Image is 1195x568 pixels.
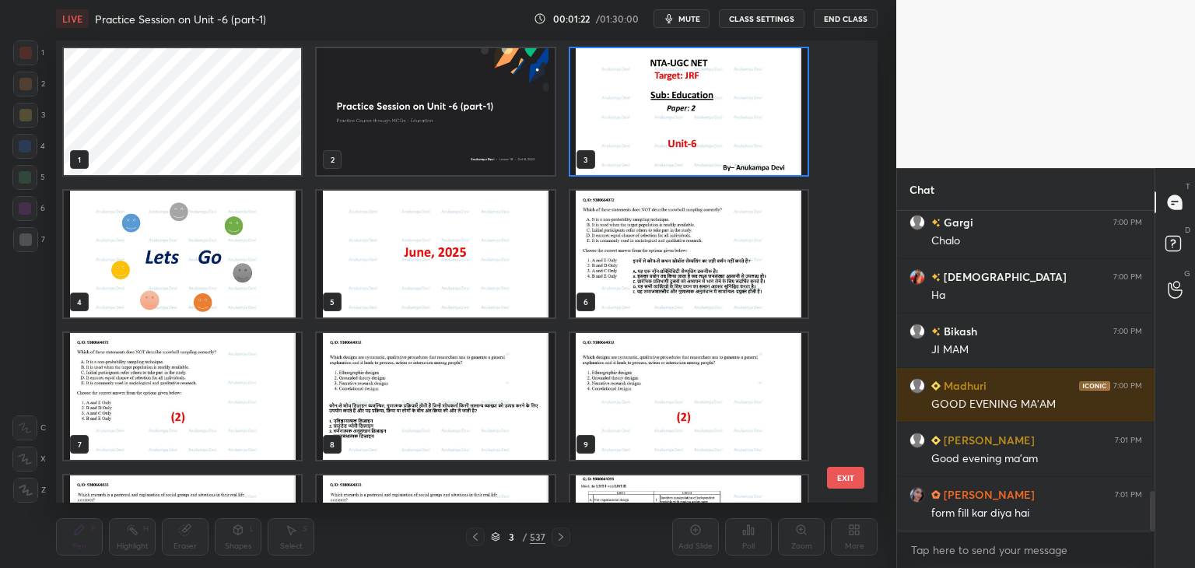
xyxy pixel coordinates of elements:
div: 3 [503,532,519,542]
img: 1759930153PBZA4B.pdf [570,191,808,317]
div: 6 [12,196,45,221]
img: no-rating-badge.077c3623.svg [931,219,941,227]
div: 7:01 PM [1115,490,1142,500]
div: 3 [13,103,45,128]
p: D [1185,224,1190,236]
div: GOOD EVENING MA'AM [931,397,1142,412]
img: b85e1b38-a44a-11f0-81ea-ca7d2125966e.jpg [317,48,554,175]
img: no-rating-badge.077c3623.svg [931,273,941,282]
div: / [522,532,527,542]
h6: Madhuri [941,377,986,394]
div: 7:00 PM [1113,218,1142,227]
div: 7:00 PM [1113,272,1142,282]
h6: Gargi [941,214,973,230]
button: mute [654,9,710,28]
div: 4 [12,134,45,159]
div: Ha [931,288,1142,303]
img: default.png [909,433,925,448]
button: EXIT [827,467,864,489]
h6: [PERSON_NAME] [941,432,1035,448]
button: CLASS SETTINGS [719,9,804,28]
p: Chat [897,169,947,210]
div: 7:01 PM [1115,436,1142,445]
div: Good evening ma'am [931,451,1142,467]
h6: [PERSON_NAME] [941,486,1035,503]
div: LIVE [56,9,89,28]
img: 1759930153PBZA4B.pdf [317,333,554,460]
img: Learner_Badge_hustler_a18805edde.svg [931,490,941,500]
div: Z [13,478,46,503]
div: form fill kar diya hai [931,506,1142,521]
img: 1759930153PBZA4B.pdf [64,333,301,460]
img: 1759930153PBZA4B.pdf [64,191,301,317]
img: 1759930153PBZA4B.pdf [570,333,808,460]
img: iconic-dark.1390631f.png [1079,381,1110,391]
img: Learner_Badge_beginner_1_8b307cf2a0.svg [931,436,941,445]
p: T [1186,181,1190,192]
div: grid [897,211,1155,531]
img: 5878e3593f9c44669b2a929936b1861e.jpg [909,487,925,503]
div: 7:00 PM [1113,381,1142,391]
span: mute [678,13,700,24]
img: 1759930153PBZA4B.pdf [570,48,808,175]
img: Learner_Badge_beginner_1_8b307cf2a0.svg [931,381,941,391]
div: X [12,447,46,472]
button: End Class [814,9,878,28]
h4: Practice Session on Unit -6 (part-1) [95,12,266,26]
img: default.png [909,215,925,230]
div: 1 [13,40,44,65]
div: JI MAM [931,342,1142,358]
p: G [1184,268,1190,279]
div: 7:00 PM [1113,327,1142,336]
div: 537 [530,530,545,544]
h6: [DEMOGRAPHIC_DATA] [941,268,1067,285]
img: default.png [909,324,925,339]
div: grid [56,40,850,503]
img: 1759930153PBZA4B.pdf [317,191,554,317]
div: 5 [12,165,45,190]
img: 2f570174400e4ba486af7a7a5eaf2fd4.jpg [909,269,925,285]
h6: Bikash [941,323,977,339]
img: default.png [909,378,925,394]
div: C [12,415,46,440]
img: no-rating-badge.077c3623.svg [931,328,941,336]
div: 2 [13,72,45,96]
div: 7 [13,227,45,252]
div: Chalo [931,233,1142,249]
